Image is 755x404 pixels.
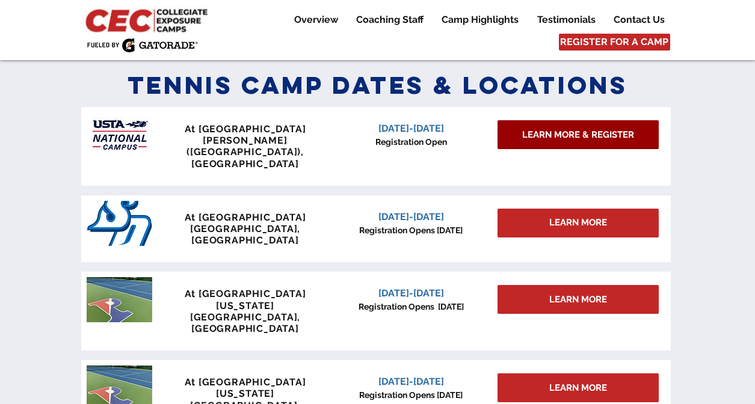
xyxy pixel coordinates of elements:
a: LEARN MORE & REGISTER [498,120,659,149]
p: Camp Highlights [436,13,525,27]
a: Testimonials [528,13,604,27]
a: Coaching Staff [347,13,432,27]
span: At [GEOGRAPHIC_DATA] [185,212,306,223]
a: REGISTER FOR A CAMP [559,34,670,50]
span: Tennis Camp Dates & Locations [128,70,628,100]
img: CEC Logo Primary_edited.jpg [83,6,213,34]
span: Registration Opens [DATE] [359,390,463,400]
span: LEARN MORE [549,216,607,229]
span: Registration Open [375,137,447,147]
span: [GEOGRAPHIC_DATA], [GEOGRAPHIC_DATA] [190,311,300,334]
a: Contact Us [605,13,673,27]
a: Camp Highlights [433,13,528,27]
span: LEARN MORE [549,293,607,306]
img: penn tennis courts with logo.jpeg [87,277,152,322]
span: At [GEOGRAPHIC_DATA][US_STATE] [185,288,306,311]
span: [PERSON_NAME] ([GEOGRAPHIC_DATA]), [GEOGRAPHIC_DATA] [186,135,304,169]
p: Coaching Staff [350,13,430,27]
span: [GEOGRAPHIC_DATA], [GEOGRAPHIC_DATA] [190,223,300,246]
span: REGISTER FOR A CAMP [560,35,668,49]
span: [DATE]-[DATE] [378,211,444,222]
div: LEARN MORE [498,209,659,237]
span: Registration Opens [DATE] [359,302,464,311]
span: LEARN MORE & REGISTER [522,129,634,141]
span: [DATE]-[DATE] [378,123,444,134]
span: LEARN MORE [549,382,607,394]
p: Contact Us [608,13,671,27]
p: Testimonials [531,13,602,27]
img: Fueled by Gatorade.png [87,38,198,52]
span: At [GEOGRAPHIC_DATA] [185,123,306,135]
a: LEARN MORE [498,373,659,402]
a: LEARN MORE [498,285,659,314]
span: At [GEOGRAPHIC_DATA][US_STATE] [185,376,306,399]
p: Overview [288,13,344,27]
span: [DATE]-[DATE] [378,376,444,387]
span: [DATE]-[DATE] [378,287,444,299]
img: USTA Campus image_edited.jpg [87,112,152,158]
span: Registration Opens [DATE] [359,225,463,235]
nav: Site [276,13,673,27]
img: San_Diego_Toreros_logo.png [87,201,152,246]
a: Overview [285,13,347,27]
